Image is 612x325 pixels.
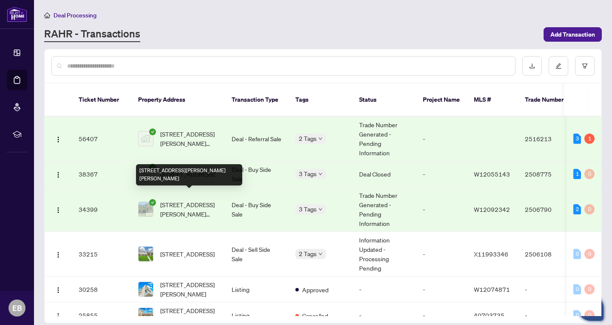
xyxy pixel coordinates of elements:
[72,232,131,277] td: 33215
[149,164,156,171] span: check-circle
[573,169,581,179] div: 1
[352,187,416,232] td: Trade Number Generated - Pending Information
[225,83,289,117] th: Transaction Type
[55,207,62,214] img: Logo
[139,247,153,261] img: thumbnail-img
[518,232,578,277] td: 2506108
[160,200,218,219] span: [STREET_ADDRESS][PERSON_NAME][PERSON_NAME]
[302,285,329,294] span: Approved
[72,83,131,117] th: Ticket Number
[51,132,65,145] button: Logo
[573,249,581,259] div: 0
[225,232,289,277] td: Deal - Sell Side Sale
[416,161,467,187] td: -
[160,280,218,299] span: [STREET_ADDRESS][PERSON_NAME]
[416,117,467,161] td: -
[573,204,581,214] div: 2
[51,167,65,181] button: Logo
[575,56,595,76] button: filter
[467,83,518,117] th: MLS #
[72,187,131,232] td: 34399
[416,187,467,232] td: -
[318,172,323,176] span: down
[518,161,578,187] td: 2508775
[522,56,542,76] button: download
[55,136,62,143] img: Logo
[139,308,153,322] img: thumbnail-img
[131,83,225,117] th: Property Address
[474,285,510,293] span: W12074871
[352,83,416,117] th: Status
[352,232,416,277] td: Information Updated - Processing Pending
[72,161,131,187] td: 38367
[474,311,504,319] span: 40703735
[55,287,62,294] img: Logo
[225,161,289,187] td: Deal - Buy Side Sale
[139,282,153,296] img: thumbnail-img
[55,171,62,178] img: Logo
[352,277,416,302] td: -
[416,232,467,277] td: -
[584,249,595,259] div: 0
[160,306,218,325] span: [STREET_ADDRESS][PERSON_NAME][PERSON_NAME]
[51,308,65,322] button: Logo
[318,207,323,211] span: down
[44,12,50,18] span: home
[7,6,27,22] img: logo
[544,27,602,42] button: Add Transaction
[573,284,581,294] div: 0
[225,187,289,232] td: Deal - Buy Side Sale
[136,164,242,185] div: [STREET_ADDRESS][PERSON_NAME][PERSON_NAME]
[555,63,561,69] span: edit
[416,277,467,302] td: -
[318,137,323,141] span: down
[584,284,595,294] div: 0
[139,202,153,217] img: thumbnail-img
[302,311,328,320] span: Cancelled
[299,134,317,143] span: 2 Tags
[160,129,218,148] span: [STREET_ADDRESS][PERSON_NAME][PERSON_NAME]
[225,277,289,302] td: Listing
[550,28,595,41] span: Add Transaction
[518,117,578,161] td: 2516213
[518,83,578,117] th: Trade Number
[51,247,65,261] button: Logo
[318,252,323,256] span: down
[518,187,578,232] td: 2506790
[299,249,317,259] span: 2 Tags
[584,134,595,144] div: 1
[573,134,581,144] div: 3
[584,169,595,179] div: 0
[299,204,317,214] span: 3 Tags
[549,56,568,76] button: edit
[139,131,153,146] img: thumbnail-img
[51,202,65,216] button: Logo
[584,310,595,320] div: 0
[352,161,416,187] td: Deal Closed
[55,313,62,319] img: Logo
[51,282,65,296] button: Logo
[416,83,467,117] th: Project Name
[474,170,510,178] span: W12055143
[72,277,131,302] td: 30258
[289,83,352,117] th: Tags
[352,117,416,161] td: Trade Number Generated - Pending Information
[584,204,595,214] div: 0
[582,63,588,69] span: filter
[55,251,62,258] img: Logo
[149,128,156,135] span: check-circle
[474,205,510,213] span: W12092342
[54,11,96,19] span: Deal Processing
[149,199,156,206] span: check-circle
[225,117,289,161] td: Deal - Referral Sale
[72,117,131,161] td: 56407
[573,310,581,320] div: 0
[44,27,140,42] a: RAHR - Transactions
[160,249,215,259] span: [STREET_ADDRESS]
[518,277,578,302] td: -
[529,63,535,69] span: download
[474,250,508,258] span: X11993346
[299,169,317,179] span: 3 Tags
[12,302,22,314] span: EB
